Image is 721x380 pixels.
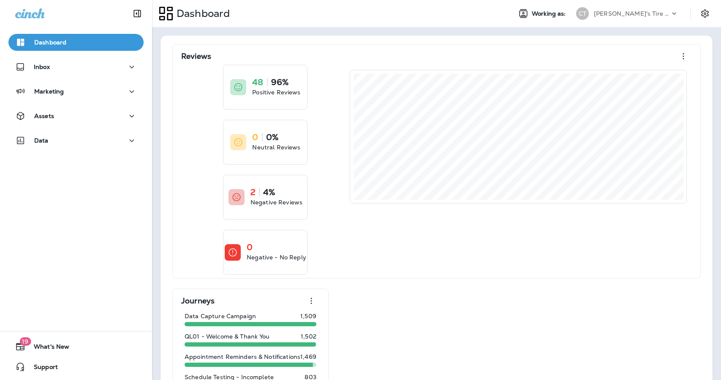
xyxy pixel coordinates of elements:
p: 1,469 [300,353,316,360]
p: Data [34,137,49,144]
p: Neutral Reviews [252,143,300,151]
p: 48 [252,78,263,86]
p: 96% [271,78,288,86]
div: CT [576,7,589,20]
p: Reviews [181,52,211,61]
p: 0% [266,133,278,141]
button: Dashboard [8,34,144,51]
span: What's New [25,343,69,353]
span: Support [25,363,58,374]
p: Journeys [181,297,215,305]
button: Data [8,132,144,149]
p: Dashboard [173,7,230,20]
p: Negative Reviews [250,198,302,207]
p: Appointment Reminders & Notifications [185,353,300,360]
p: 1,509 [300,313,316,319]
span: 19 [19,337,31,346]
p: Positive Reviews [252,88,300,96]
button: Assets [8,107,144,124]
p: Assets [34,113,54,119]
p: Marketing [34,88,64,95]
p: 0 [247,243,253,251]
button: 19What's New [8,338,144,355]
p: 2 [250,188,256,196]
span: Working as: [532,10,568,17]
button: Inbox [8,58,144,75]
p: Inbox [34,63,50,70]
button: Settings [697,6,713,21]
p: Negative - No Reply [247,253,306,262]
button: Support [8,358,144,375]
p: Dashboard [34,39,66,46]
p: [PERSON_NAME]'s Tire & Auto [594,10,670,17]
button: Collapse Sidebar [125,5,149,22]
p: QL01 - Welcome & Thank You [185,333,270,340]
p: 1,502 [301,333,316,340]
p: 4% [263,188,275,196]
p: Data Capture Campaign [185,313,256,319]
button: Marketing [8,83,144,100]
p: 0 [252,133,258,141]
